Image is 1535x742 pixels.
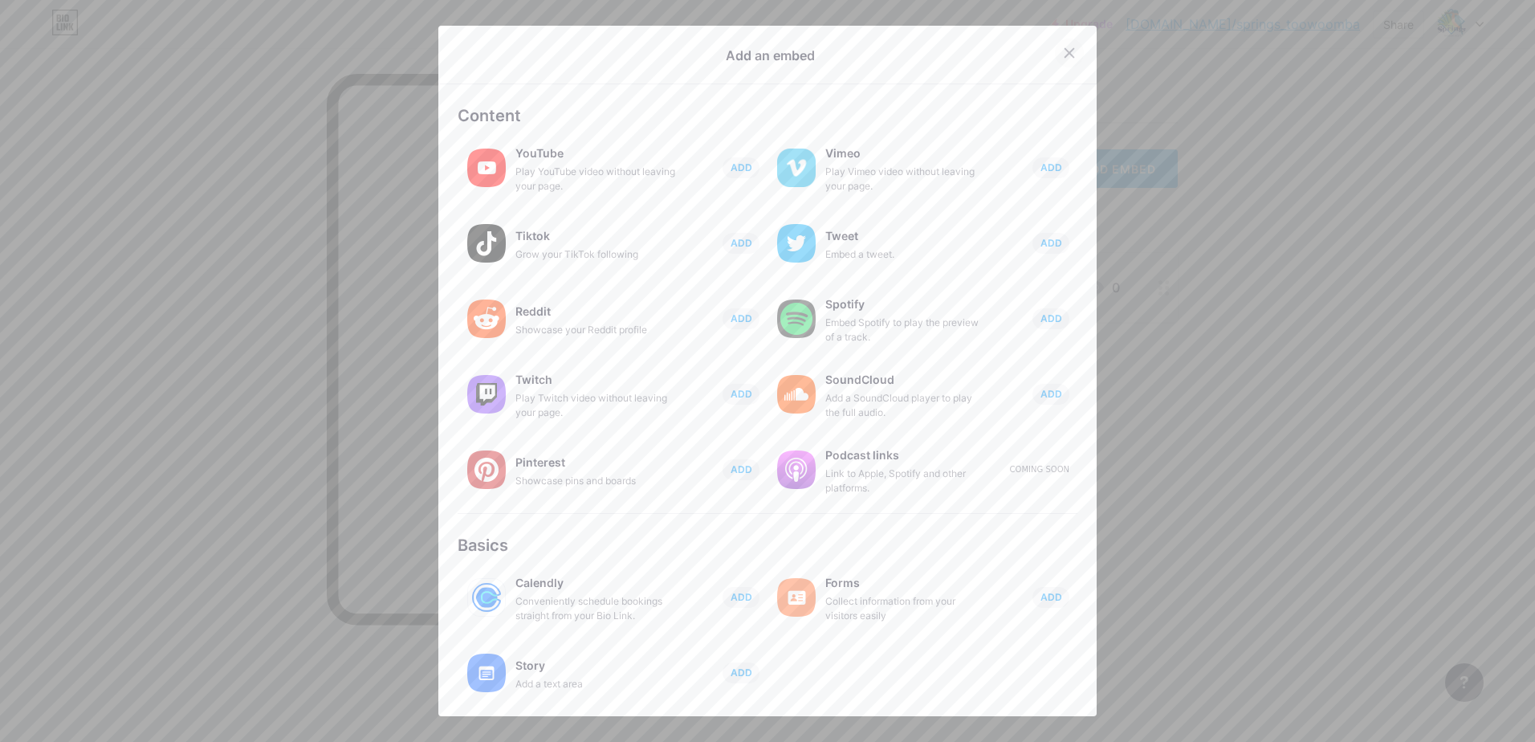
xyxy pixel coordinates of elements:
[731,236,752,250] span: ADD
[777,375,816,414] img: soundcloud
[1032,587,1069,608] button: ADD
[825,594,986,623] div: Collect information from your visitors easily
[723,662,759,683] button: ADD
[825,467,986,495] div: Link to Apple, Spotify and other platforms.
[515,677,676,691] div: Add a text area
[515,572,676,594] div: Calendly
[515,247,676,262] div: Grow your TikTok following
[1040,387,1062,401] span: ADD
[723,384,759,405] button: ADD
[723,233,759,254] button: ADD
[777,149,816,187] img: vimeo
[515,323,676,337] div: Showcase your Reddit profile
[777,450,816,489] img: podcastlinks
[825,247,986,262] div: Embed a tweet.
[467,375,506,414] img: twitch
[1040,590,1062,604] span: ADD
[731,312,752,325] span: ADD
[1032,308,1069,329] button: ADD
[731,463,752,476] span: ADD
[467,654,506,692] img: story
[777,300,816,338] img: spotify
[731,161,752,174] span: ADD
[723,308,759,329] button: ADD
[515,391,676,420] div: Play Twitch video without leaving your page.
[515,594,676,623] div: Conveniently schedule bookings straight from your Bio Link.
[1040,312,1062,325] span: ADD
[515,369,676,391] div: Twitch
[1032,233,1069,254] button: ADD
[467,578,506,617] img: calendly
[1032,157,1069,178] button: ADD
[777,224,816,263] img: twitter
[825,142,986,165] div: Vimeo
[515,225,676,247] div: Tiktok
[825,369,986,391] div: SoundCloud
[515,300,676,323] div: Reddit
[515,451,676,474] div: Pinterest
[777,578,816,617] img: forms
[515,654,676,677] div: Story
[825,316,986,344] div: Embed Spotify to play the preview of a track.
[458,104,1077,128] div: Content
[515,165,676,194] div: Play YouTube video without leaving your page.
[731,666,752,679] span: ADD
[467,300,506,338] img: reddit
[825,391,986,420] div: Add a SoundCloud player to play the full audio.
[825,165,986,194] div: Play Vimeo video without leaving your page.
[723,587,759,608] button: ADD
[731,387,752,401] span: ADD
[825,572,986,594] div: Forms
[1010,463,1069,475] div: Coming soon
[1032,384,1069,405] button: ADD
[1040,236,1062,250] span: ADD
[723,157,759,178] button: ADD
[467,450,506,489] img: pinterest
[1040,161,1062,174] span: ADD
[825,225,986,247] div: Tweet
[825,293,986,316] div: Spotify
[723,459,759,480] button: ADD
[458,533,1077,557] div: Basics
[467,224,506,263] img: tiktok
[726,46,815,65] div: Add an embed
[825,444,986,467] div: Podcast links
[515,142,676,165] div: YouTube
[731,590,752,604] span: ADD
[515,474,676,488] div: Showcase pins and boards
[467,149,506,187] img: youtube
